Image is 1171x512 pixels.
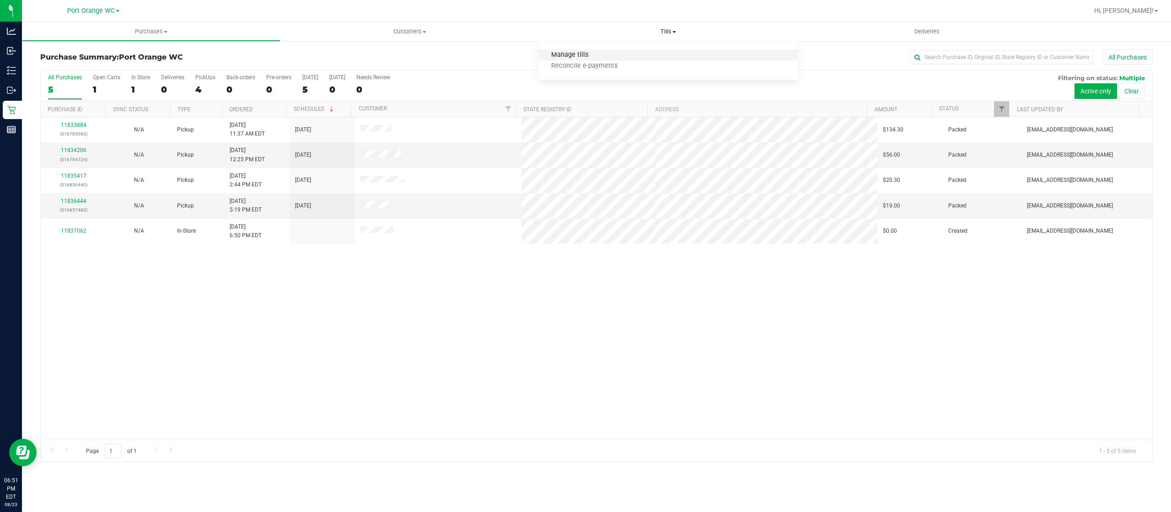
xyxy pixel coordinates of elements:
[7,105,16,114] inline-svg: Retail
[883,125,903,134] span: $134.30
[883,151,900,159] span: $56.00
[994,101,1009,117] a: Filter
[295,202,311,210] span: [DATE]
[22,27,280,36] span: Purchases
[329,84,345,95] div: 0
[902,27,952,36] span: Deliveries
[1119,74,1145,82] span: Multiple
[7,66,16,75] inline-svg: Inventory
[161,74,184,81] div: Deliveries
[134,126,144,133] span: Not Applicable
[294,106,335,112] a: Scheduled
[93,84,120,95] div: 1
[40,53,411,61] h3: Purchase Summary:
[134,202,144,210] button: N/A
[7,125,16,134] inline-svg: Reports
[1027,151,1113,159] span: [EMAIL_ADDRESS][DOMAIN_NAME]
[134,125,144,134] button: N/A
[295,151,311,159] span: [DATE]
[93,74,120,81] div: Open Carts
[61,147,86,153] a: 11834206
[910,50,1093,64] input: Search Purchase ID, Original ID, State Registry ID or Customer Name...
[1017,106,1063,113] a: Last Updated By
[1058,74,1117,82] span: Filtering on status:
[113,106,148,113] a: Sync Status
[177,106,191,113] a: Type
[939,105,959,112] a: Status
[948,176,967,185] span: Packed
[119,53,183,61] span: Port Orange WC
[883,202,900,210] span: $19.00
[230,172,262,189] span: [DATE] 2:44 PM EDT
[229,106,253,113] a: Ordered
[48,106,82,113] a: Purchase ID
[230,197,262,214] span: [DATE] 5:19 PM EDT
[266,84,291,95] div: 0
[131,74,150,81] div: In Store
[948,125,967,134] span: Packed
[1118,83,1145,99] button: Clear
[883,176,900,185] span: $20.30
[195,84,215,95] div: 4
[177,125,194,134] span: Pickup
[105,444,121,458] input: 1
[7,27,16,36] inline-svg: Analytics
[302,74,318,81] div: [DATE]
[359,105,387,112] a: Customer
[230,146,265,163] span: [DATE] 12:25 PM EDT
[280,22,539,41] a: Customers
[500,101,516,117] a: Filter
[61,173,86,179] a: 11835417
[134,177,144,183] span: Not Applicable
[266,74,291,81] div: Pre-orders
[134,228,144,234] span: Not Applicable
[875,106,897,113] a: Amount
[295,125,311,134] span: [DATE]
[1027,202,1113,210] span: [EMAIL_ADDRESS][DOMAIN_NAME]
[948,227,967,235] span: Created
[48,74,82,81] div: All Purchases
[61,198,86,204] a: 11836444
[1102,49,1153,65] button: All Purchases
[177,151,194,159] span: Pickup
[295,176,311,185] span: [DATE]
[61,122,86,128] a: 11833884
[523,106,571,113] a: State Registry ID
[134,227,144,235] button: N/A
[4,476,18,501] p: 06:51 PM EDT
[46,155,101,164] p: (316794724)
[1027,176,1113,185] span: [EMAIL_ADDRESS][DOMAIN_NAME]
[230,223,262,240] span: [DATE] 6:50 PM EDT
[22,22,280,41] a: Purchases
[177,227,196,235] span: In-Store
[230,121,265,138] span: [DATE] 11:37 AM EDT
[46,206,101,214] p: (316857483)
[948,202,967,210] span: Packed
[78,444,144,458] span: Page of 1
[539,51,601,59] span: Manage tills
[1074,83,1117,99] button: Active only
[883,227,897,235] span: $0.00
[177,202,194,210] span: Pickup
[131,84,150,95] div: 1
[4,501,18,508] p: 08/23
[134,176,144,185] button: N/A
[134,151,144,159] button: N/A
[329,74,345,81] div: [DATE]
[134,202,144,209] span: Not Applicable
[1027,125,1113,134] span: [EMAIL_ADDRESS][DOMAIN_NAME]
[7,86,16,95] inline-svg: Outbound
[356,84,390,95] div: 0
[46,130,101,138] p: (316785083)
[226,74,255,81] div: Back-orders
[9,439,37,466] iframe: Resource center
[226,84,255,95] div: 0
[195,74,215,81] div: PickUps
[1027,227,1113,235] span: [EMAIL_ADDRESS][DOMAIN_NAME]
[948,151,967,159] span: Packed
[67,7,115,15] span: Port Orange WC
[539,22,797,41] a: Tills Manage tills Reconcile e-payments
[1094,7,1154,14] span: Hi, [PERSON_NAME]!
[161,84,184,95] div: 0
[61,228,86,234] a: 11837062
